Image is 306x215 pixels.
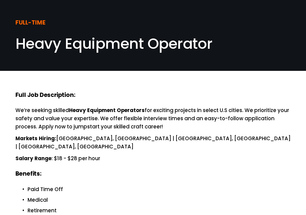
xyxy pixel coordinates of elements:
[15,18,45,27] strong: FULL-TIME
[15,154,291,163] p: : $18 - $28 per hour
[15,135,56,142] strong: Markets Hiring:
[69,107,145,114] strong: Heavy Equipment Operators
[15,134,291,151] p: [GEOGRAPHIC_DATA], [GEOGRAPHIC_DATA] | [GEOGRAPHIC_DATA], [GEOGRAPHIC_DATA] | [GEOGRAPHIC_DATA], ...
[15,106,291,131] p: We’re seeking skilled for exciting projects in select U.S cities. We prioritize your safety and v...
[28,207,291,215] p: Retirement
[15,33,212,54] span: Heavy Equipment Operator
[15,155,51,162] strong: Salary Range
[28,185,291,193] p: Paid Time Off
[15,170,41,178] strong: Benefits:
[15,91,75,99] strong: Full Job Description:
[28,196,291,204] p: Medical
